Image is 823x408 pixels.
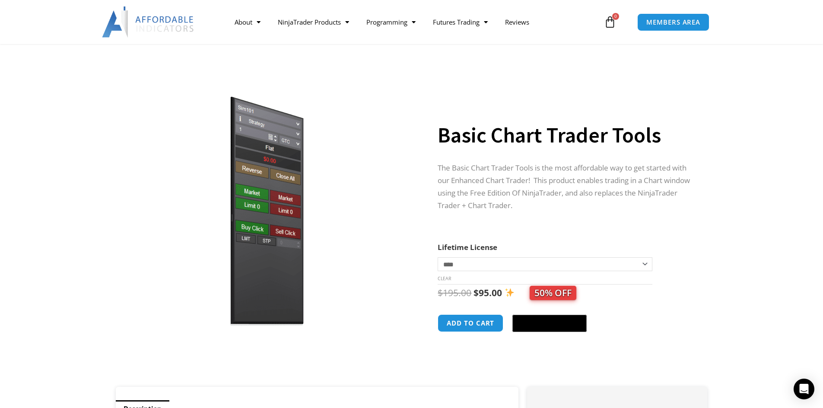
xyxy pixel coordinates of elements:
iframe: PayPal Message 1 [438,343,690,351]
a: About [226,12,269,32]
span: 0 [612,13,619,20]
a: Programming [358,12,424,32]
img: LogoAI | Affordable Indicators – NinjaTrader [102,6,195,38]
img: ✨ [505,288,514,297]
a: NinjaTrader Products [269,12,358,32]
img: BasicTools [128,92,406,331]
a: Clear options [438,275,451,281]
a: MEMBERS AREA [637,13,709,31]
bdi: 95.00 [473,287,502,299]
a: 0 [591,9,629,35]
bdi: 195.00 [438,287,471,299]
a: Reviews [496,12,538,32]
label: Lifetime License [438,242,497,252]
a: Futures Trading [424,12,496,32]
div: Open Intercom Messenger [794,379,814,399]
span: $ [473,287,479,299]
span: MEMBERS AREA [646,19,700,25]
h1: Basic Chart Trader Tools [438,120,690,150]
span: $ [438,287,443,299]
p: The Basic Chart Trader Tools is the most affordable way to get started with our Enhanced Chart Tr... [438,162,690,212]
span: 50% OFF [530,286,576,300]
button: Buy with GPay [512,315,587,332]
nav: Menu [226,12,602,32]
button: Add to cart [438,314,503,332]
